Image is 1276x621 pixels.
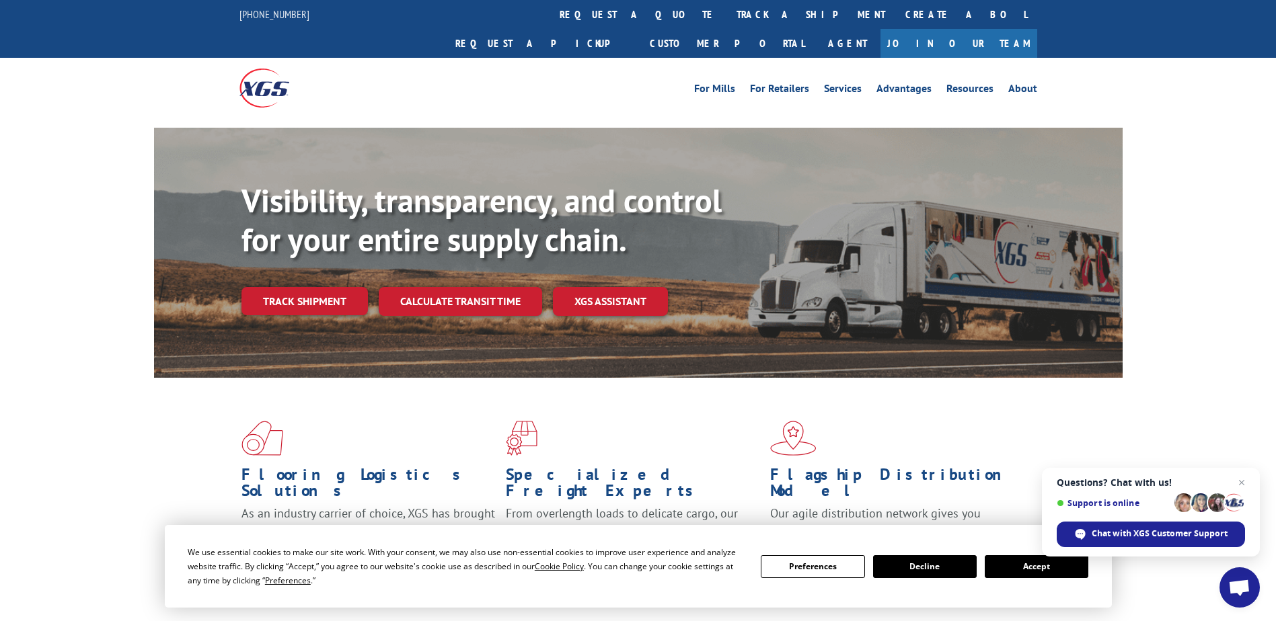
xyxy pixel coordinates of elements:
b: Visibility, transparency, and control for your entire supply chain. [241,179,722,260]
div: Chat with XGS Customer Support [1057,522,1245,547]
span: Our agile distribution network gives you nationwide inventory management on demand. [770,505,1018,537]
button: Accept [985,555,1088,578]
span: Preferences [265,575,311,586]
div: Cookie Consent Prompt [165,525,1112,608]
a: XGS ASSISTANT [553,287,668,316]
a: Request a pickup [445,29,640,58]
a: For Retailers [750,83,809,98]
h1: Flagship Distribution Model [770,466,1024,505]
img: xgs-icon-focused-on-flooring-red [506,421,537,456]
a: [PHONE_NUMBER] [239,7,309,21]
p: From overlength loads to delicate cargo, our experienced staff knows the best way to move your fr... [506,505,760,565]
div: We use essential cookies to make our site work. With your consent, we may also use non-essential ... [188,545,745,587]
span: Questions? Chat with us! [1057,477,1245,488]
a: Services [824,83,862,98]
span: As an industry carrier of choice, XGS has brought innovation and dedication to flooring logistics... [241,505,495,553]
img: xgs-icon-flagship-distribution-model-red [770,421,817,456]
span: Cookie Policy [535,561,584,572]
a: Join Our Team [880,29,1037,58]
a: Resources [946,83,993,98]
span: Support is online [1057,498,1170,508]
a: For Mills [694,83,735,98]
h1: Flooring Logistics Solutions [241,466,496,505]
a: Track shipment [241,287,368,315]
img: xgs-icon-total-supply-chain-intelligence-red [241,421,283,456]
a: Agent [815,29,880,58]
a: Customer Portal [640,29,815,58]
h1: Specialized Freight Experts [506,466,760,505]
div: Open chat [1219,567,1260,608]
a: Advantages [876,83,932,98]
a: About [1008,83,1037,98]
button: Decline [873,555,977,578]
span: Close chat [1234,474,1250,491]
button: Preferences [761,555,864,578]
a: Calculate transit time [379,287,542,316]
span: Chat with XGS Customer Support [1092,528,1228,540]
